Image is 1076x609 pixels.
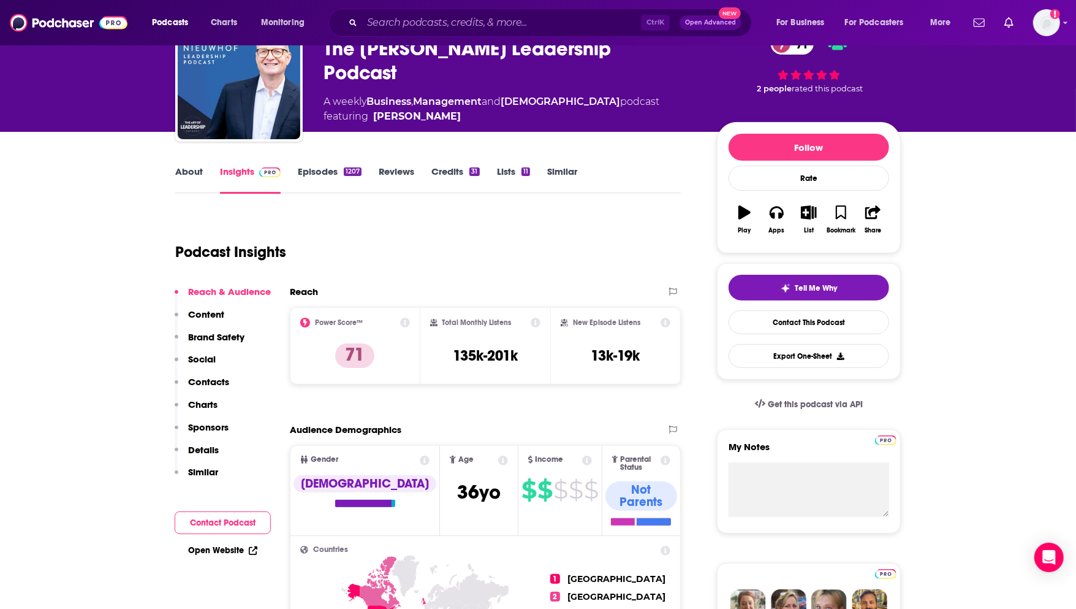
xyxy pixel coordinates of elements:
button: Follow [729,134,889,161]
div: Bookmark [827,227,855,234]
button: open menu [922,13,966,33]
span: Income [536,456,564,464]
span: featuring [324,109,659,124]
button: Sponsors [175,421,229,444]
button: Details [175,444,219,467]
img: User Profile [1033,9,1060,36]
button: Contact Podcast [175,511,271,534]
a: Similar [547,166,577,194]
div: Search podcasts, credits, & more... [340,9,763,37]
button: Bookmark [825,197,857,242]
div: Play [738,227,751,234]
button: Charts [175,399,218,421]
span: 2 [550,592,560,602]
span: Parental Status [620,456,658,472]
button: Similar [175,466,218,489]
a: Lists11 [497,166,530,194]
p: Content [188,308,224,320]
div: Rate [729,166,889,191]
div: 71 2 peoplerated this podcast [717,25,901,102]
span: rated this podcast [792,84,863,93]
a: Business [366,96,411,107]
img: Podchaser - Follow, Share and Rate Podcasts [10,11,127,34]
a: Management [413,96,482,107]
span: 1 [550,574,560,584]
span: [GEOGRAPHIC_DATA] [567,591,665,602]
span: 36 yo [457,480,501,504]
p: Brand Safety [188,331,244,343]
span: Charts [211,14,237,31]
a: [DEMOGRAPHIC_DATA] [501,96,620,107]
div: List [804,227,814,234]
a: About [175,166,203,194]
h2: Reach [290,286,318,297]
h2: Audience Demographics [290,424,401,435]
a: Show notifications dropdown [969,12,990,33]
p: Sponsors [188,421,229,433]
p: Details [188,444,219,456]
span: Get this podcast via API [768,399,863,410]
img: tell me why sparkle [781,283,790,293]
p: Reach & Audience [188,286,271,297]
div: Not Parents [605,481,677,511]
button: Apps [760,197,792,242]
a: Reviews [379,166,414,194]
span: Tell Me Why [795,283,838,293]
img: Podchaser Pro [875,435,896,445]
h1: Podcast Insights [175,243,286,261]
label: My Notes [729,441,889,462]
p: 71 [335,343,374,368]
span: For Podcasters [845,14,904,31]
button: Export One-Sheet [729,344,889,368]
div: Open Intercom Messenger [1034,543,1064,572]
button: open menu [143,13,204,33]
div: 11 [521,167,530,176]
a: InsightsPodchaser Pro [220,166,281,194]
span: Gender [311,456,338,464]
a: Get this podcast via API [745,389,873,419]
p: Charts [188,399,218,410]
button: List [793,197,825,242]
div: A weekly podcast [324,94,659,124]
div: Apps [769,227,785,234]
h3: 135k-201k [453,347,518,365]
span: 2 people [757,84,792,93]
button: Contacts [175,376,229,399]
button: Share [857,197,889,242]
span: and [482,96,501,107]
span: Open Advanced [685,20,736,26]
input: Search podcasts, credits, & more... [362,13,641,33]
a: The Carey Nieuwhof Leadership Podcast [178,17,300,139]
p: Similar [188,466,218,478]
p: Contacts [188,376,229,388]
div: Share [865,227,881,234]
a: Charts [203,13,244,33]
a: Show notifications dropdown [999,12,1018,33]
span: $ [584,480,598,500]
span: Podcasts [152,14,188,31]
a: Episodes1207 [298,166,362,194]
span: Countries [313,546,348,554]
span: Ctrl K [641,15,670,31]
button: open menu [768,13,840,33]
button: Content [175,308,224,331]
a: Credits31 [431,166,479,194]
span: [GEOGRAPHIC_DATA] [567,573,665,584]
span: $ [521,480,536,500]
span: $ [569,480,583,500]
button: open menu [252,13,320,33]
div: [DEMOGRAPHIC_DATA] [294,475,436,492]
span: $ [537,480,552,500]
img: Podchaser Pro [875,569,896,579]
a: Carey Nieuwhof [373,109,461,124]
h2: Power Score™ [315,318,363,327]
button: Show profile menu [1033,9,1060,36]
img: Podchaser Pro [259,167,281,177]
a: Contact This Podcast [729,310,889,334]
button: Brand Safety [175,331,244,354]
span: New [719,7,741,19]
p: Social [188,353,216,365]
a: Pro website [875,567,896,579]
button: open menu [837,13,922,33]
